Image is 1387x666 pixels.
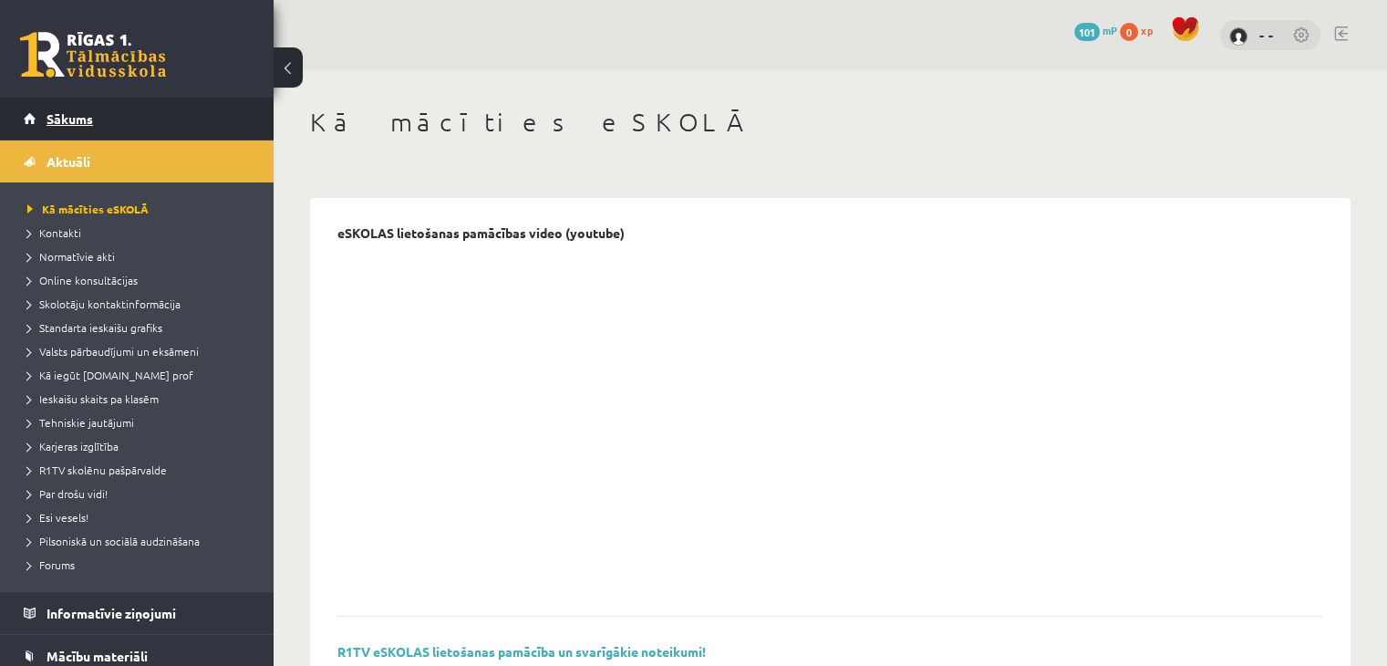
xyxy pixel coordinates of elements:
a: Forums [27,557,255,573]
a: Kontakti [27,224,255,241]
span: 101 [1074,23,1100,41]
span: Par drošu vidi! [27,486,108,501]
span: Online konsultācijas [27,273,138,287]
span: Valsts pārbaudījumi un eksāmeni [27,344,199,359]
span: R1TV skolēnu pašpārvalde [27,463,167,477]
a: 0 xp [1120,23,1162,37]
a: R1TV skolēnu pašpārvalde [27,462,255,478]
span: Normatīvie akti [27,249,115,264]
span: Kontakti [27,225,81,240]
a: Aktuāli [24,140,251,182]
p: eSKOLAS lietošanas pamācības video (youtube) [337,225,625,241]
span: Forums [27,557,75,572]
a: Kā mācīties eSKOLĀ [27,201,255,217]
a: Standarta ieskaišu grafiks [27,319,255,336]
a: Informatīvie ziņojumi [24,592,251,634]
span: Karjeras izglītība [27,439,119,453]
a: Esi vesels! [27,509,255,526]
span: Aktuāli [47,153,90,170]
span: Kā mācīties eSKOLĀ [27,202,149,216]
span: 0 [1120,23,1138,41]
span: Esi vesels! [27,510,88,525]
span: xp [1141,23,1153,37]
span: Kā iegūt [DOMAIN_NAME] prof [27,368,193,382]
span: mP [1102,23,1117,37]
a: Par drošu vidi! [27,485,255,502]
span: Skolotāju kontaktinformācija [27,297,181,311]
span: Ieskaišu skaits pa klasēm [27,391,159,406]
a: Online konsultācijas [27,272,255,288]
a: Karjeras izglītība [27,438,255,454]
img: - - [1229,27,1247,46]
h1: Kā mācīties eSKOLĀ [310,107,1351,138]
a: Rīgas 1. Tālmācības vidusskola [20,32,166,78]
a: Tehniskie jautājumi [27,414,255,431]
a: 101 mP [1074,23,1117,37]
legend: Informatīvie ziņojumi [47,592,251,634]
a: - - [1259,26,1274,44]
span: Mācību materiāli [47,648,148,664]
span: Sākums [47,110,93,127]
span: Pilsoniskā un sociālā audzināšana [27,534,200,548]
a: Sākums [24,98,251,140]
a: R1TV eSKOLAS lietošanas pamācība un svarīgākie noteikumi! [337,643,706,660]
span: Tehniskie jautājumi [27,415,134,430]
a: Valsts pārbaudījumi un eksāmeni [27,343,255,359]
span: Standarta ieskaišu grafiks [27,320,162,335]
a: Skolotāju kontaktinformācija [27,296,255,312]
a: Kā iegūt [DOMAIN_NAME] prof [27,367,255,383]
a: Normatīvie akti [27,248,255,265]
a: Ieskaišu skaits pa klasēm [27,390,255,407]
a: Pilsoniskā un sociālā audzināšana [27,533,255,549]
